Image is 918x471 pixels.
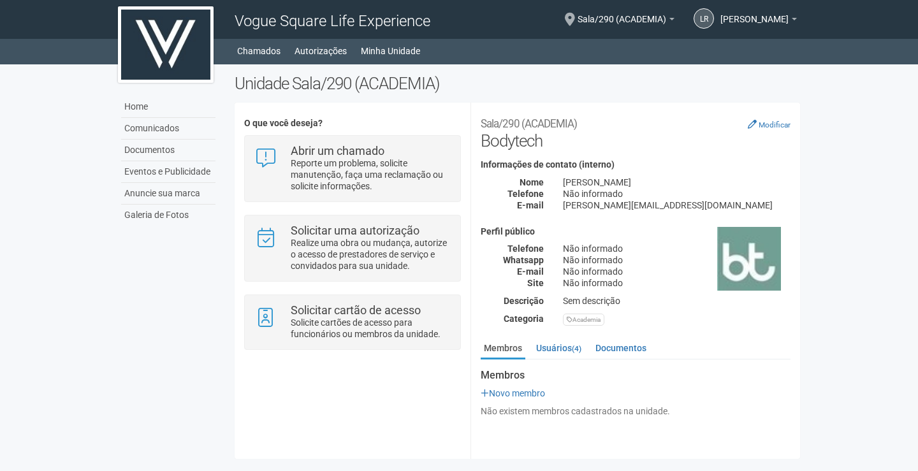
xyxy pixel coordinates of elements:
div: Sem descrição [553,295,800,307]
div: Não informado [553,266,800,277]
strong: Telefone [507,189,544,199]
p: Solicite cartões de acesso para funcionários ou membros da unidade. [291,317,451,340]
h4: Perfil público [481,227,790,236]
a: Galeria de Fotos [121,205,215,226]
span: Vogue Square Life Experience [235,12,430,30]
img: business.png [717,227,781,291]
span: Lays Roseno [720,2,789,24]
strong: Nome [520,177,544,187]
a: Documentos [592,338,650,358]
a: Minha Unidade [361,42,420,60]
div: Não existem membros cadastrados na unidade. [481,405,790,417]
div: Não informado [553,277,800,289]
a: Home [121,96,215,118]
a: Autorizações [295,42,347,60]
strong: Site [527,278,544,288]
h4: Informações de contato (interno) [481,160,790,170]
a: Documentos [121,140,215,161]
a: Solicitar cartão de acesso Solicite cartões de acesso para funcionários ou membros da unidade. [254,305,450,340]
small: (4) [572,344,581,353]
span: Sala/290 (ACADEMIA) [578,2,666,24]
strong: Solicitar uma autorização [291,224,419,237]
a: [PERSON_NAME] [720,16,797,26]
strong: Membros [481,370,790,381]
a: Anuncie sua marca [121,183,215,205]
strong: E-mail [517,200,544,210]
a: Comunicados [121,118,215,140]
strong: Solicitar cartão de acesso [291,303,421,317]
a: Abrir um chamado Reporte um problema, solicite manutenção, faça uma reclamação ou solicite inform... [254,145,450,192]
a: Usuários(4) [533,338,585,358]
div: Não informado [553,188,800,199]
a: Eventos e Publicidade [121,161,215,183]
a: Novo membro [481,388,545,398]
p: Reporte um problema, solicite manutenção, faça uma reclamação ou solicite informações. [291,157,451,192]
h2: Bodytech [481,112,790,150]
small: Sala/290 (ACADEMIA) [481,117,577,130]
div: Academia [563,314,604,326]
strong: Telefone [507,243,544,254]
a: Sala/290 (ACADEMIA) [578,16,674,26]
h2: Unidade Sala/290 (ACADEMIA) [235,74,800,93]
div: Não informado [553,243,800,254]
strong: Whatsapp [503,255,544,265]
a: LR [694,8,714,29]
div: Não informado [553,254,800,266]
h4: O que você deseja? [244,119,460,128]
div: [PERSON_NAME] [553,177,800,188]
strong: Descrição [504,296,544,306]
a: Modificar [748,119,790,129]
img: logo.jpg [118,6,214,83]
a: Solicitar uma autorização Realize uma obra ou mudança, autorize o acesso de prestadores de serviç... [254,225,450,272]
a: Chamados [237,42,280,60]
p: Realize uma obra ou mudança, autorize o acesso de prestadores de serviço e convidados para sua un... [291,237,451,272]
strong: Categoria [504,314,544,324]
small: Modificar [759,120,790,129]
strong: Abrir um chamado [291,144,384,157]
strong: E-mail [517,266,544,277]
div: [PERSON_NAME][EMAIL_ADDRESS][DOMAIN_NAME] [553,199,800,211]
a: Membros [481,338,525,359]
